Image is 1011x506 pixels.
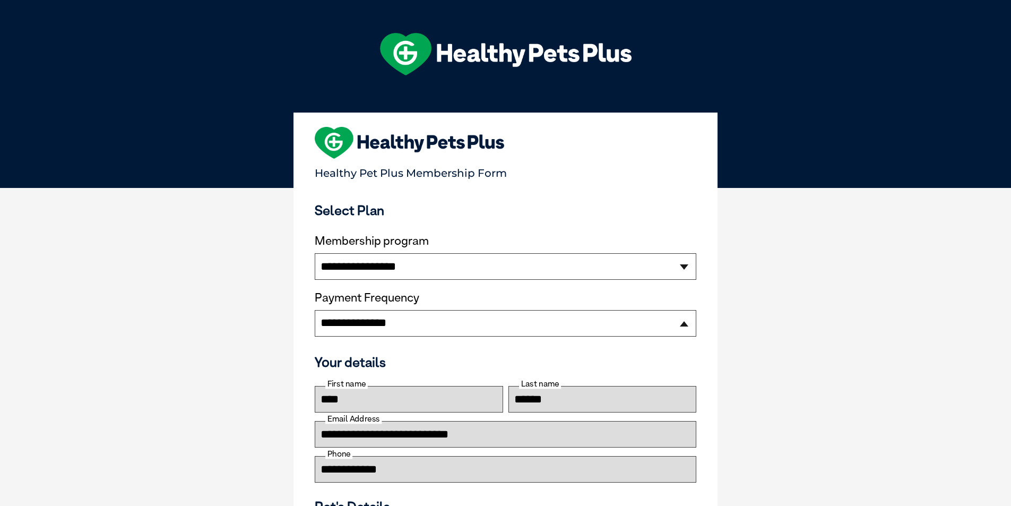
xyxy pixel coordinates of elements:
[315,127,504,159] img: heart-shape-hpp-logo-large.png
[315,202,696,218] h3: Select Plan
[315,234,696,248] label: Membership program
[380,33,632,75] img: hpp-logo-landscape-green-white.png
[325,449,352,459] label: Phone
[315,162,696,179] p: Healthy Pet Plus Membership Form
[325,379,368,389] label: First name
[325,414,382,424] label: Email Address
[315,291,419,305] label: Payment Frequency
[315,354,696,370] h3: Your details
[519,379,561,389] label: Last name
